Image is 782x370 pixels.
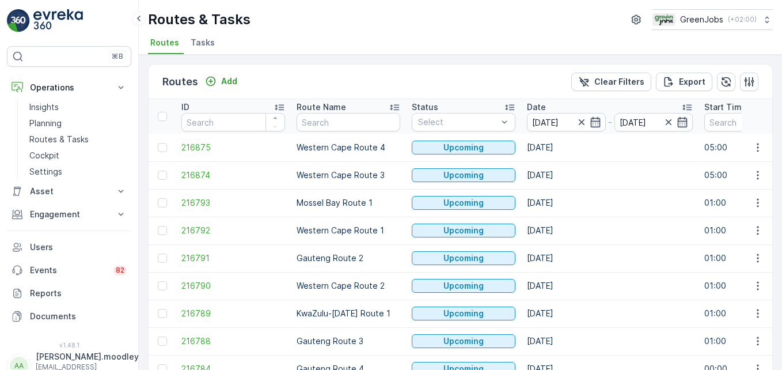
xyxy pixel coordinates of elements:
div: Toggle Row Selected [158,337,167,346]
div: Toggle Row Selected [158,143,167,152]
td: Western Cape Route 3 [291,161,406,189]
p: Upcoming [443,308,484,319]
input: Search [297,113,400,131]
p: Upcoming [443,169,484,181]
span: v 1.48.1 [7,342,131,349]
button: Upcoming [412,141,515,154]
p: ⌘B [112,52,123,61]
input: dd/mm/yyyy [614,113,693,131]
p: Upcoming [443,225,484,236]
p: Export [679,76,705,88]
a: 216792 [181,225,285,236]
button: Add [200,74,242,88]
span: Routes [150,37,179,48]
input: dd/mm/yyyy [527,113,606,131]
div: Toggle Row Selected [158,226,167,235]
td: [DATE] [521,134,699,161]
td: [DATE] [521,217,699,244]
p: Upcoming [443,252,484,264]
img: logo [7,9,30,32]
p: Cockpit [29,150,59,161]
td: [DATE] [521,272,699,300]
td: [DATE] [521,300,699,327]
p: Routes [162,74,198,90]
button: GreenJobs(+02:00) [652,9,773,30]
input: Search [181,113,285,131]
p: Upcoming [443,335,484,347]
p: Reports [30,288,127,299]
a: Events82 [7,259,131,282]
p: Route Name [297,101,346,113]
p: Select [418,116,498,128]
td: Western Cape Route 2 [291,272,406,300]
p: Settings [29,166,62,178]
a: 216793 [181,197,285,209]
p: Routes & Tasks [148,10,250,29]
button: Engagement [7,203,131,226]
p: Upcoming [443,280,484,292]
p: Clear Filters [594,76,644,88]
div: Toggle Row Selected [158,281,167,290]
div: Toggle Row Selected [158,254,167,263]
p: Users [30,241,127,253]
p: 82 [116,266,124,275]
td: Mossel Bay Route 1 [291,189,406,217]
a: 216874 [181,169,285,181]
p: - [608,115,612,129]
p: Routes & Tasks [29,134,89,145]
button: Upcoming [412,196,515,210]
div: Toggle Row Selected [158,309,167,318]
td: Gauteng Route 2 [291,244,406,272]
a: Reports [7,282,131,305]
button: Upcoming [412,168,515,182]
img: Green_Jobs_Logo.png [652,13,675,26]
td: Gauteng Route 3 [291,327,406,355]
button: Upcoming [412,307,515,320]
button: Upcoming [412,224,515,237]
span: Tasks [191,37,215,48]
button: Upcoming [412,334,515,348]
a: 216789 [181,308,285,319]
p: GreenJobs [680,14,723,25]
div: Toggle Row Selected [158,198,167,207]
a: 216788 [181,335,285,347]
td: [DATE] [521,327,699,355]
a: Cockpit [25,148,131,164]
td: [DATE] [521,244,699,272]
span: 216875 [181,142,285,153]
p: Operations [30,82,108,93]
div: Toggle Row Selected [158,171,167,180]
span: 216791 [181,252,285,264]
p: Add [221,75,237,87]
p: Documents [30,311,127,322]
p: Insights [29,101,59,113]
p: Events [30,265,107,276]
a: Users [7,236,131,259]
p: Upcoming [443,142,484,153]
a: 216790 [181,280,285,292]
p: Start Time [704,101,747,113]
td: Western Cape Route 1 [291,217,406,244]
p: Date [527,101,546,113]
img: logo_light-DOdMpM7g.png [33,9,83,32]
p: Upcoming [443,197,484,209]
a: Insights [25,99,131,115]
button: Operations [7,76,131,99]
button: Clear Filters [571,73,651,91]
button: Upcoming [412,251,515,265]
p: Status [412,101,438,113]
button: Asset [7,180,131,203]
a: Planning [25,115,131,131]
p: Engagement [30,209,108,220]
td: [DATE] [521,161,699,189]
td: Western Cape Route 4 [291,134,406,161]
a: Settings [25,164,131,180]
button: Upcoming [412,279,515,293]
td: [DATE] [521,189,699,217]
